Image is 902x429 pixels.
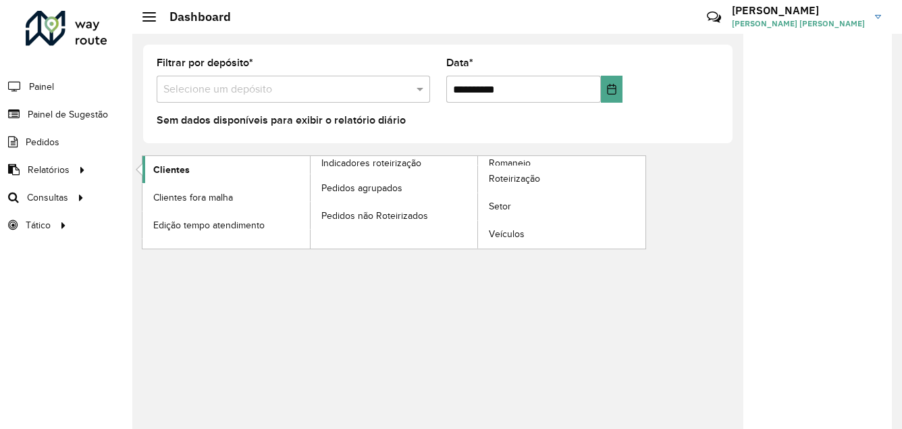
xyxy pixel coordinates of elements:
h2: Dashboard [156,9,231,24]
span: Romaneio [489,156,531,170]
span: Painel de Sugestão [28,107,108,122]
span: Edição tempo atendimento [153,218,265,232]
a: Clientes fora malha [142,184,310,211]
a: Roteirização [478,166,645,193]
a: Pedidos agrupados [311,174,478,201]
span: Painel [29,80,54,94]
span: Pedidos não Roteirizados [321,209,428,223]
a: Veículos [478,221,645,248]
label: Sem dados disponíveis para exibir o relatório diário [157,112,406,128]
label: Data [446,55,473,71]
span: Indicadores roteirização [321,156,421,170]
a: Setor [478,193,645,220]
a: Contato Rápido [699,3,728,32]
span: Consultas [27,191,68,205]
span: Pedidos agrupados [321,181,402,195]
span: Roteirização [489,172,540,186]
span: Relatórios [28,163,70,177]
a: Edição tempo atendimento [142,211,310,238]
span: Veículos [489,227,525,241]
h3: [PERSON_NAME] [732,4,865,17]
a: Romaneio [311,156,646,249]
span: Clientes [153,163,190,177]
span: Setor [489,199,511,213]
span: Tático [26,218,51,232]
label: Filtrar por depósito [157,55,253,71]
span: Clientes fora malha [153,191,233,205]
span: [PERSON_NAME] [PERSON_NAME] [732,18,865,30]
button: Choose Date [601,76,623,103]
a: Pedidos não Roteirizados [311,202,478,229]
a: Clientes [142,156,310,183]
span: Pedidos [26,135,59,149]
a: Indicadores roteirização [142,156,478,249]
